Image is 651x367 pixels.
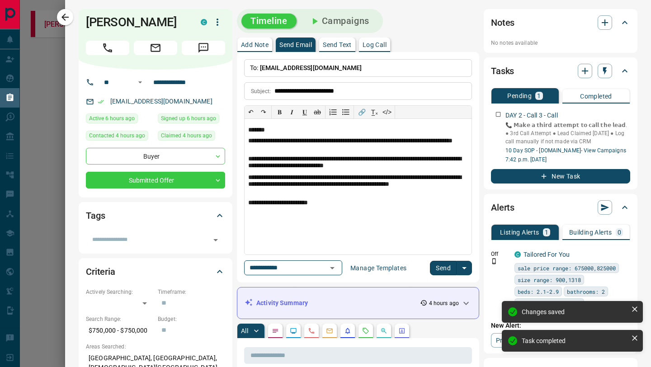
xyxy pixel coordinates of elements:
[491,15,514,30] h2: Notes
[491,321,630,330] p: New Alert:
[518,275,581,284] span: size range: 900,1318
[158,288,225,296] p: Timeframe:
[505,155,630,164] p: 7:42 p.m. [DATE]
[86,288,153,296] p: Actively Searching:
[251,87,271,95] p: Subject:
[182,41,225,55] span: Message
[514,251,521,258] div: condos.ca
[134,41,177,55] span: Email
[308,327,315,334] svg: Calls
[290,327,297,334] svg: Lead Browsing Activity
[89,131,145,140] span: Contacted 4 hours ago
[522,308,627,315] div: Changes saved
[380,327,387,334] svg: Opportunities
[158,131,225,143] div: Tue Aug 19 2025
[86,323,153,338] p: $750,000 - $750,000
[300,14,378,28] button: Campaigns
[507,93,532,99] p: Pending
[298,106,311,118] button: 𝐔
[491,333,538,348] a: Property
[244,59,472,77] p: To:
[363,42,387,48] p: Log Call
[86,315,153,323] p: Search Range:
[161,131,212,140] span: Claimed 4 hours ago
[241,14,297,28] button: Timeline
[518,299,581,308] span: parking spots min: 1
[505,147,626,154] a: 10 Day SOP - [DOMAIN_NAME]- View Campaigns
[618,229,621,235] p: 0
[260,64,362,71] span: [EMAIL_ADDRESS][DOMAIN_NAME]
[545,229,548,235] p: 1
[311,106,324,118] button: ab
[161,114,216,123] span: Signed up 6 hours ago
[518,287,559,296] span: beds: 2.1-2.9
[491,250,509,258] p: Off
[110,98,212,105] a: [EMAIL_ADDRESS][DOMAIN_NAME]
[491,39,630,47] p: No notes available
[86,15,187,29] h1: [PERSON_NAME]
[355,106,368,118] button: 🔗
[245,106,257,118] button: ↶
[89,114,135,123] span: Active 6 hours ago
[491,169,630,183] button: New Task
[524,251,570,258] a: Tailored For You
[323,42,352,48] p: Send Text
[86,205,225,226] div: Tags
[256,298,308,308] p: Activity Summary
[257,106,270,118] button: ↷
[500,229,539,235] p: Listing Alerts
[135,77,146,88] button: Open
[537,93,541,99] p: 1
[491,12,630,33] div: Notes
[86,131,153,143] div: Tue Aug 19 2025
[286,106,298,118] button: 𝑰
[241,42,269,48] p: Add Note
[302,108,307,116] span: 𝐔
[279,42,312,48] p: Send Email
[86,41,129,55] span: Call
[429,299,459,307] p: 4 hours ago
[491,197,630,218] div: Alerts
[580,93,612,99] p: Completed
[86,343,225,351] p: Areas Searched:
[201,19,207,25] div: condos.ca
[505,121,630,146] p: 📞 𝗠𝗮𝗸𝗲 𝗮 𝘁𝗵𝗶𝗿𝗱 𝗮𝘁𝘁𝗲𝗺𝗽𝘁 𝘁𝗼 𝗰𝗮𝗹𝗹 𝘁𝗵𝗲 𝗹𝗲𝗮𝗱. ● 3rd Call Attempt ● Lead Claimed [DATE] ● Log call manu...
[273,106,286,118] button: 𝐁
[518,263,616,273] span: sale price range: 675000,825000
[326,327,333,334] svg: Emails
[86,172,225,188] div: Submitted Offer
[362,327,369,334] svg: Requests
[98,99,104,105] svg: Email Verified
[245,295,472,311] div: Activity Summary4 hours ago
[86,148,225,165] div: Buyer
[491,60,630,82] div: Tasks
[272,327,279,334] svg: Notes
[158,113,225,126] div: Tue Aug 19 2025
[345,261,412,275] button: Manage Templates
[430,261,472,275] div: split button
[381,106,393,118] button: </>
[86,261,225,282] div: Criteria
[491,200,514,215] h2: Alerts
[491,258,497,264] svg: Push Notification Only
[340,106,352,118] button: Bullet list
[241,328,248,334] p: All
[491,64,514,78] h2: Tasks
[398,327,406,334] svg: Agent Actions
[569,229,612,235] p: Building Alerts
[344,327,351,334] svg: Listing Alerts
[522,337,627,344] div: Task completed
[326,262,339,274] button: Open
[86,208,105,223] h2: Tags
[368,106,381,118] button: T̲ₓ
[86,264,115,279] h2: Criteria
[158,315,225,323] p: Budget:
[430,261,457,275] button: Send
[86,113,153,126] div: Tue Aug 19 2025
[505,111,558,120] p: DAY 2 - Call 3 - Call
[209,234,222,246] button: Open
[314,108,321,116] s: ab
[567,287,605,296] span: bathrooms: 2
[327,106,340,118] button: Numbered list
